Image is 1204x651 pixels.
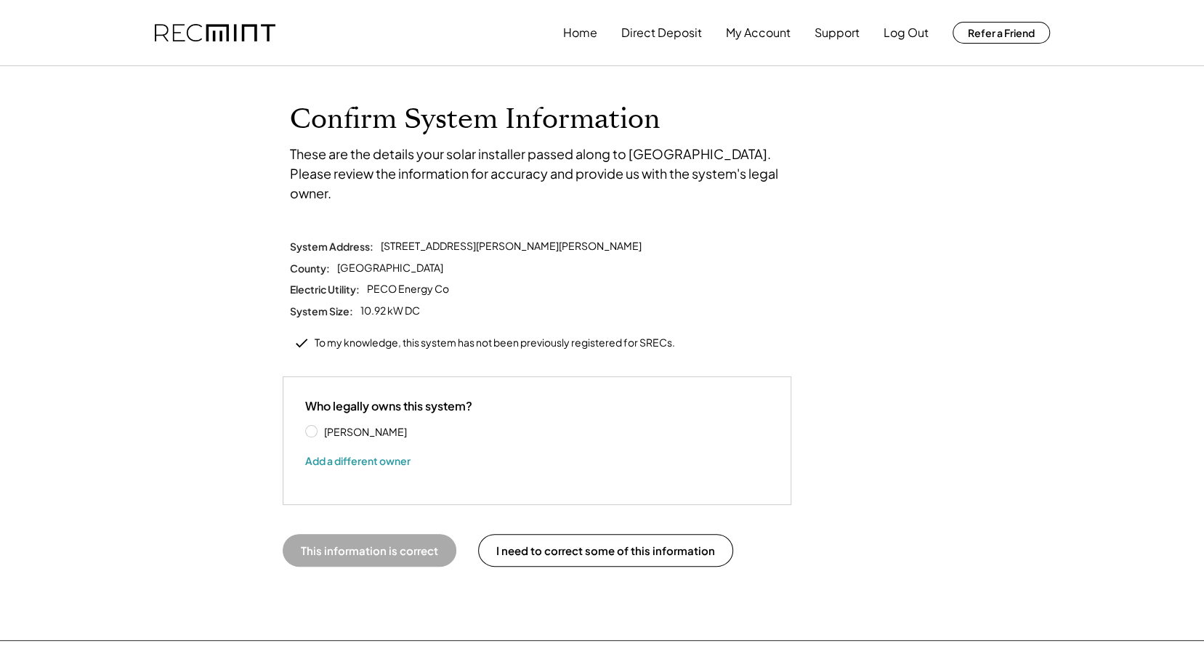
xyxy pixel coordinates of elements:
button: I need to correct some of this information [478,534,733,567]
button: Refer a Friend [953,22,1050,44]
div: 10.92 kW DC [360,304,420,318]
button: Home [563,18,597,47]
div: County: [290,262,330,275]
div: [GEOGRAPHIC_DATA] [337,261,443,275]
div: System Address: [290,240,373,253]
h1: Confirm System Information [290,102,915,137]
div: PECO Energy Co [367,282,449,296]
div: Who legally owns this system? [305,399,472,414]
label: [PERSON_NAME] [320,426,451,437]
div: These are the details your solar installer passed along to [GEOGRAPHIC_DATA]. Please review the i... [290,144,799,203]
div: To my knowledge, this system has not been previously registered for SRECs. [315,336,675,350]
div: [STREET_ADDRESS][PERSON_NAME][PERSON_NAME] [381,239,642,254]
img: recmint-logotype%403x.png [155,24,275,42]
button: Add a different owner [305,450,411,472]
button: Support [815,18,860,47]
div: System Size: [290,304,353,318]
button: This information is correct [283,534,456,567]
button: My Account [726,18,791,47]
div: Electric Utility: [290,283,360,296]
button: Direct Deposit [621,18,702,47]
button: Log Out [884,18,929,47]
